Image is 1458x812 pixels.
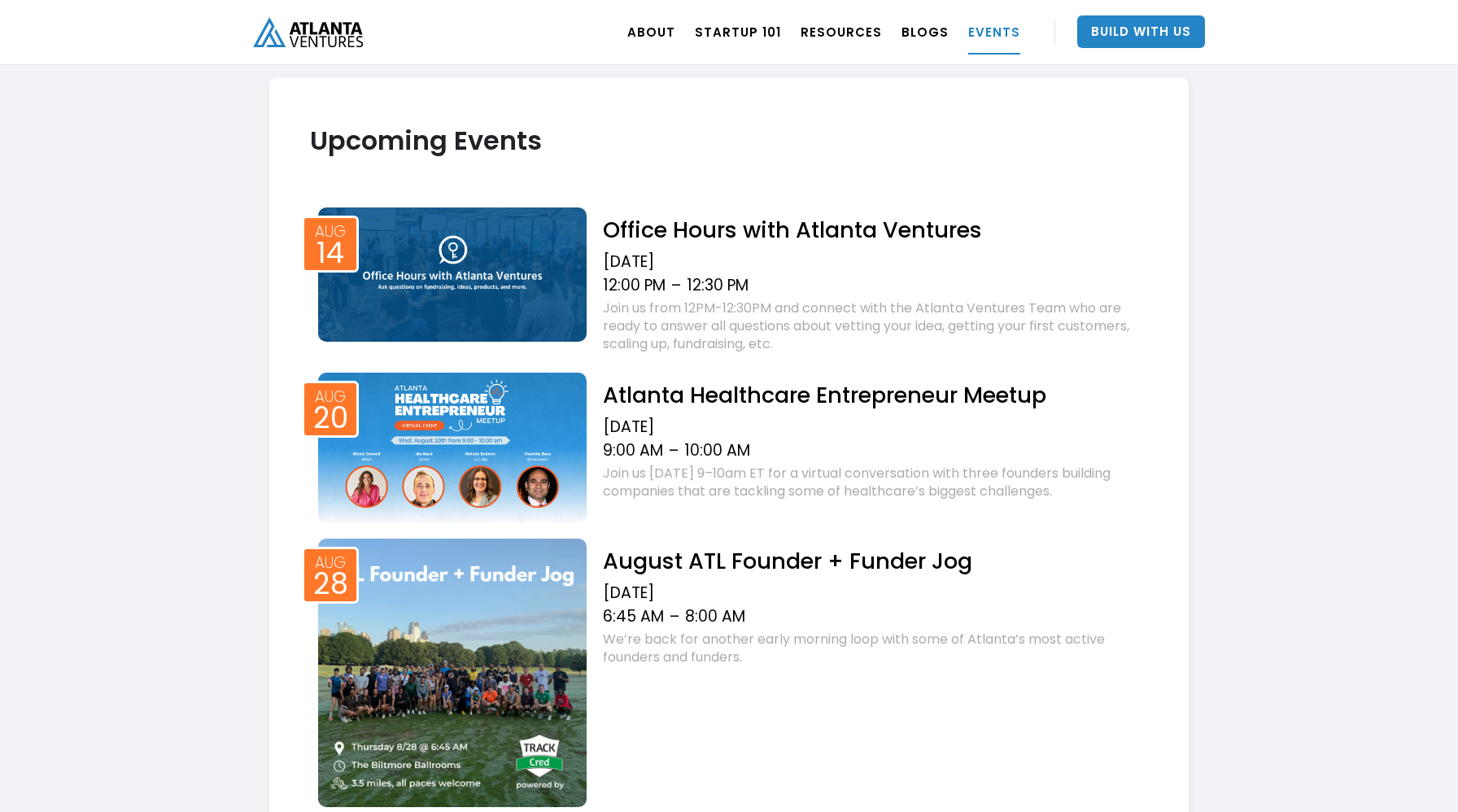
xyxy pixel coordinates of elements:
h2: Upcoming Events [310,126,1148,155]
div: [DATE] [603,417,1148,437]
div: – [669,441,679,461]
div: We’re back for another early morning loop with some of Atlanta’s most active founders and funders. [603,631,1148,666]
div: 9:00 AM [603,441,663,461]
div: 12:30 PM [687,276,749,295]
img: Event thumb [318,539,587,807]
a: Event thumbAug20Atlanta Healthcare Entrepreneur Meetup[DATE]9:00 AM–10:00 AMJoin us [DATE] 9–10am... [310,369,1148,524]
div: Join us [DATE] 9–10am ET for a virtual conversation with three founders building companies that a... [603,465,1148,500]
div: 12:00 PM [603,276,666,295]
div: 20 [313,406,348,430]
div: – [671,276,681,295]
div: 14 [316,241,344,265]
a: Build With Us [1077,15,1205,48]
a: Event thumbAug28August ATL Founder + Funder Jog[DATE]6:45 AM–8:00 AMWe’re back for another early ... [310,535,1148,807]
div: – [670,607,679,626]
div: 8:00 AM [685,607,745,626]
div: [DATE] [603,583,1148,603]
h2: August ATL Founder + Funder Jog [603,547,1148,575]
h2: Atlanta Healthcare Entrepreneur Meetup [603,381,1148,409]
img: Event thumb [318,207,587,342]
div: 28 [313,572,348,596]
a: ABOUT [627,9,675,55]
a: Event thumbAug14Office Hours with Atlanta Ventures[DATE]12:00 PM–12:30 PMJoin us from 12PM-12:30P... [310,203,1148,357]
h2: Office Hours with Atlanta Ventures [603,216,1148,244]
a: EVENTS [968,9,1020,55]
div: Join us from 12PM-12:30PM and connect with the Atlanta Ventures Team who are ready to answer all ... [603,299,1148,353]
div: [DATE] [603,252,1148,272]
div: Aug [315,224,346,239]
div: 6:45 AM [603,607,664,626]
img: Event thumb [318,373,587,524]
div: Aug [315,555,346,570]
div: 10:00 AM [684,441,750,461]
div: Aug [315,389,346,404]
a: RESOURCES [801,9,882,55]
a: Startup 101 [695,9,781,55]
a: BLOGS [901,9,949,55]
